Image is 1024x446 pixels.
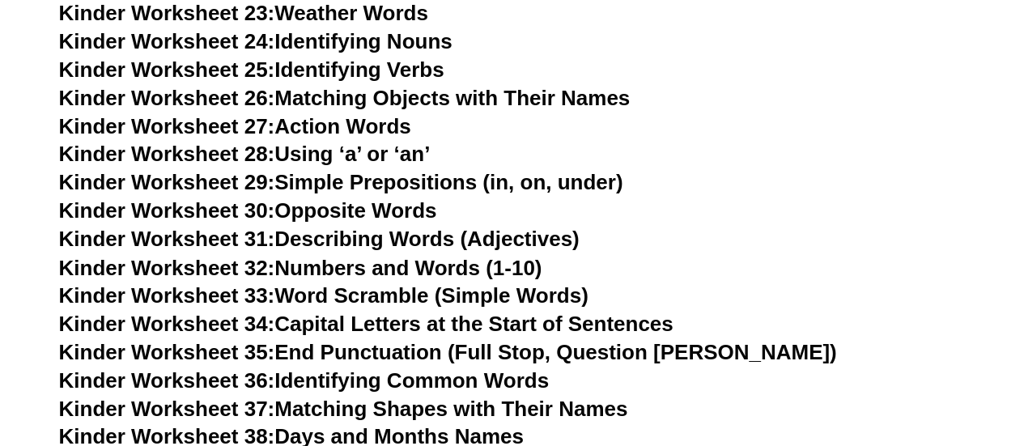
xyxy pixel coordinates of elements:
[59,114,275,138] span: Kinder Worksheet 27:
[59,86,275,110] span: Kinder Worksheet 26:
[59,282,588,307] a: Kinder Worksheet 33:Word Scramble (Simple Words)
[59,114,411,138] a: Kinder Worksheet 27:Action Words
[59,255,275,279] span: Kinder Worksheet 32:
[59,396,628,420] a: Kinder Worksheet 37:Matching Shapes with Their Names
[59,282,275,307] span: Kinder Worksheet 33:
[59,1,275,25] span: Kinder Worksheet 23:
[59,29,275,53] span: Kinder Worksheet 24:
[59,227,580,251] a: Kinder Worksheet 31:Describing Words (Adjectives)
[59,198,275,223] span: Kinder Worksheet 30:
[59,170,275,194] span: Kinder Worksheet 29:
[59,311,673,335] a: Kinder Worksheet 34:Capital Letters at the Start of Sentences
[59,57,275,82] span: Kinder Worksheet 25:
[59,367,275,392] span: Kinder Worksheet 36:
[59,142,275,166] span: Kinder Worksheet 28:
[59,227,275,251] span: Kinder Worksheet 31:
[59,198,437,223] a: Kinder Worksheet 30:Opposite Words
[59,142,431,166] a: Kinder Worksheet 28:Using ‘a’ or ‘an’
[59,311,275,335] span: Kinder Worksheet 34:
[754,263,1024,446] iframe: Chat Widget
[59,367,549,392] a: Kinder Worksheet 36:Identifying Common Words
[59,396,275,420] span: Kinder Worksheet 37:
[59,86,631,110] a: Kinder Worksheet 26:Matching Objects with Their Names
[59,339,275,363] span: Kinder Worksheet 35:
[59,170,623,194] a: Kinder Worksheet 29:Simple Prepositions (in, on, under)
[59,1,428,25] a: Kinder Worksheet 23:Weather Words
[59,57,444,82] a: Kinder Worksheet 25:Identifying Verbs
[59,29,453,53] a: Kinder Worksheet 24:Identifying Nouns
[59,255,542,279] a: Kinder Worksheet 32:Numbers and Words (1-10)
[59,339,837,363] a: Kinder Worksheet 35:End Punctuation (Full Stop, Question [PERSON_NAME])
